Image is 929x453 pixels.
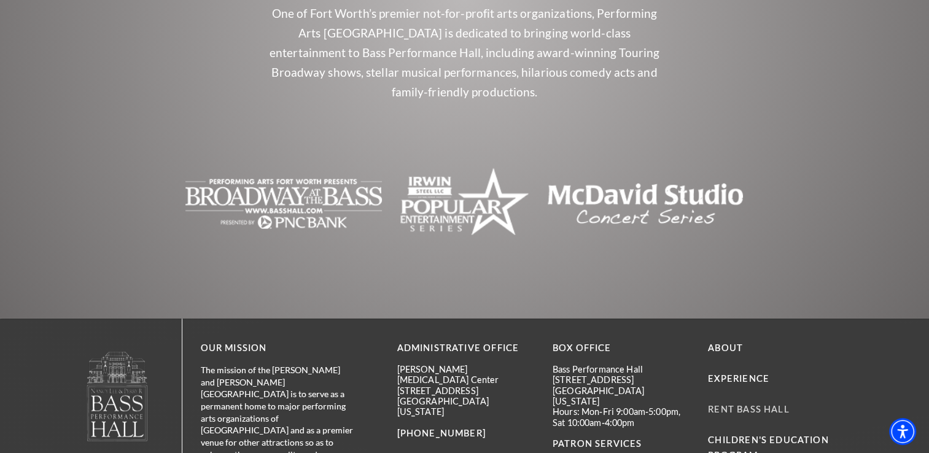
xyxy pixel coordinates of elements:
[553,341,690,356] p: BOX OFFICE
[889,418,916,445] div: Accessibility Menu
[185,168,382,241] img: The image is blank or empty.
[86,351,149,441] img: owned and operated by Performing Arts Fort Worth, A NOT-FOR-PROFIT 501(C)3 ORGANIZATION
[397,426,534,441] p: [PHONE_NUMBER]
[397,385,534,396] p: [STREET_ADDRESS]
[400,195,529,209] a: The image is completely blank with no visible content. - open in a new tab
[397,341,534,356] p: Administrative Office
[553,385,690,407] p: [GEOGRAPHIC_DATA][US_STATE]
[708,404,789,414] a: Rent Bass Hall
[185,195,382,209] a: The image is blank or empty. - open in a new tab
[547,195,744,209] a: Text logo for "McDavid Studio Concert Series" in a clean, modern font. - open in a new tab
[708,373,769,384] a: Experience
[397,396,534,417] p: [GEOGRAPHIC_DATA][US_STATE]
[201,341,354,356] p: OUR MISSION
[547,168,744,241] img: Text logo for "McDavid Studio Concert Series" in a clean, modern font.
[708,343,743,353] a: About
[397,364,534,385] p: [PERSON_NAME][MEDICAL_DATA] Center
[553,364,690,374] p: Bass Performance Hall
[265,4,664,102] p: One of Fort Worth’s premier not-for-profit arts organizations, Performing Arts [GEOGRAPHIC_DATA] ...
[400,163,529,245] img: The image is completely blank with no visible content.
[553,374,690,385] p: [STREET_ADDRESS]
[553,406,690,428] p: Hours: Mon-Fri 9:00am-5:00pm, Sat 10:00am-4:00pm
